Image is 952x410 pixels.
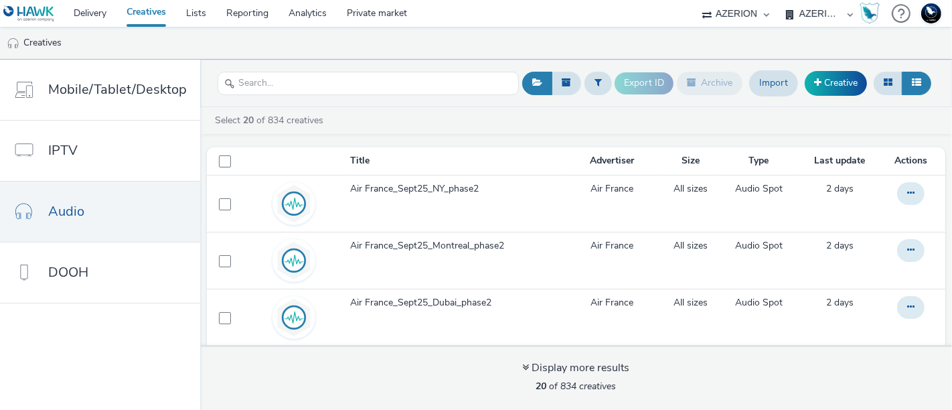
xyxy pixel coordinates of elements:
th: Size [662,147,720,175]
a: All sizes [674,182,708,196]
a: Creative [805,71,867,95]
img: Support Hawk [921,3,941,23]
span: 2 days [826,296,854,309]
a: Air France_Sept25_Montreal_phase2 [350,239,560,259]
a: Audio Spot [735,182,783,196]
a: Import [749,70,798,96]
img: undefined Logo [3,5,55,22]
th: Advertiser [562,147,662,175]
a: Audio Spot [735,239,783,253]
a: Hawk Academy [860,3,885,24]
a: 8 September 2025, 10:53 [826,239,854,253]
a: 8 September 2025, 10:52 [826,296,854,310]
th: Actions [882,147,945,175]
button: Table [902,72,931,94]
a: Air France_Sept25_Dubai_phase2 [350,296,560,316]
button: Export ID [615,72,673,94]
th: Type [720,147,798,175]
span: Air France_Sept25_Montreal_phase2 [350,239,509,253]
th: Title [349,147,562,175]
img: audio.svg [274,241,313,280]
a: All sizes [674,296,708,310]
span: IPTV [48,141,78,160]
a: Select of 834 creatives [214,114,329,127]
span: Air France_Sept25_Dubai_phase2 [350,296,497,310]
a: Air France [590,296,633,310]
span: DOOH [48,263,88,282]
strong: 20 [243,114,254,127]
span: Air France_Sept25_NY_phase2 [350,182,484,196]
a: Air France [590,182,633,196]
button: Grid [874,72,902,94]
button: Archive [677,72,742,94]
a: All sizes [674,239,708,253]
input: Search... [218,72,519,95]
img: audio.svg [274,184,313,223]
div: Display more results [523,360,630,376]
span: 2 days [826,182,854,195]
strong: 20 [536,380,547,393]
a: 8 September 2025, 10:54 [826,182,854,196]
span: Audio [48,202,84,221]
a: Audio Spot [735,296,783,310]
img: audio [7,37,20,50]
span: Mobile/Tablet/Desktop [48,80,187,99]
img: audio.svg [274,298,313,337]
th: Last update [798,147,882,175]
span: of 834 creatives [536,380,617,393]
a: Air France_Sept25_NY_phase2 [350,182,560,202]
a: Air France [590,239,633,253]
img: Hawk Academy [860,3,880,24]
span: 2 days [826,239,854,252]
